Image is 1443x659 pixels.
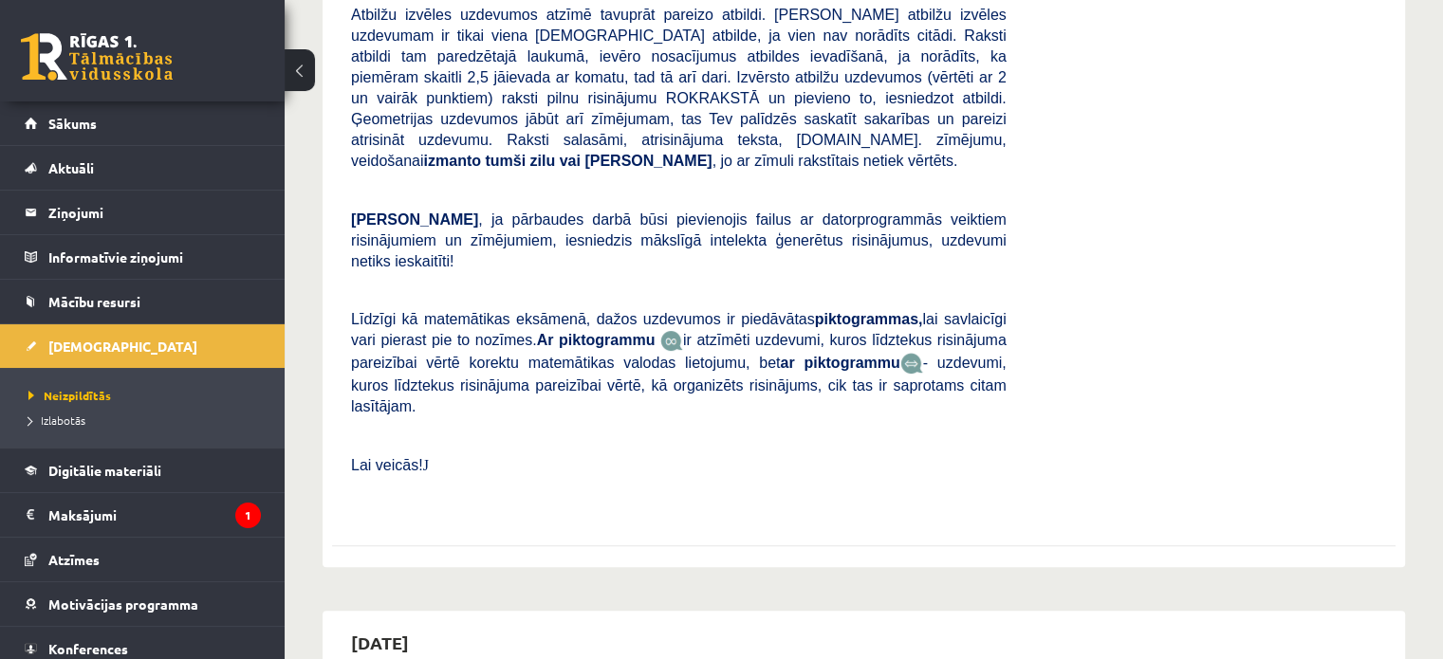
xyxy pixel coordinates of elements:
[28,412,266,429] a: Izlabotās
[48,115,97,132] span: Sākums
[28,412,85,428] span: Izlabotās
[235,503,261,528] i: 1
[25,493,261,537] a: Maksājumi1
[351,211,1007,269] span: , ja pārbaudes darbā būsi pievienojis failus ar datorprogrammās veiktiem risinājumiem un zīmējumi...
[48,493,261,537] legend: Maksājumi
[48,338,197,355] span: [DEMOGRAPHIC_DATA]
[21,33,173,81] a: Rīgas 1. Tālmācības vidusskola
[351,332,1007,371] span: ir atzīmēti uzdevumi, kuros līdztekus risinājuma pareizībai vērtē korektu matemātikas valodas lie...
[423,457,429,473] span: J
[25,280,261,323] a: Mācību resursi
[25,191,261,234] a: Ziņojumi
[25,235,261,279] a: Informatīvie ziņojumi
[351,355,1007,414] span: - uzdevumi, kuros līdztekus risinājuma pareizībai vērtē, kā organizēts risinājums, cik tas ir sap...
[48,640,128,657] span: Konferences
[424,153,481,169] b: izmanto
[660,330,683,352] img: JfuEzvunn4EvwAAAAASUVORK5CYII=
[351,7,1007,169] span: Atbilžu izvēles uzdevumos atzīmē tavuprāt pareizo atbildi. [PERSON_NAME] atbilžu izvēles uzdevuma...
[25,448,261,492] a: Digitālie materiāli
[25,146,261,190] a: Aktuāli
[48,191,261,234] legend: Ziņojumi
[485,153,712,169] b: tumši zilu vai [PERSON_NAME]
[351,457,423,473] span: Lai veicās!
[780,355,899,371] b: ar piktogrammu
[815,311,923,327] b: piktogrammas,
[351,311,1007,348] span: Līdzīgi kā matemātikas eksāmenā, dažos uzdevumos ir piedāvātas lai savlaicīgi vari pierast pie to...
[48,235,261,279] legend: Informatīvie ziņojumi
[48,551,100,568] span: Atzīmes
[900,353,923,375] img: wKvN42sLe3LLwAAAABJRU5ErkJggg==
[48,595,198,613] span: Motivācijas programma
[537,332,656,348] b: Ar piktogrammu
[351,211,478,228] span: [PERSON_NAME]
[28,387,266,404] a: Neizpildītās
[25,582,261,626] a: Motivācijas programma
[28,388,111,403] span: Neizpildītās
[25,101,261,145] a: Sākums
[48,462,161,479] span: Digitālie materiāli
[48,293,140,310] span: Mācību resursi
[25,324,261,368] a: [DEMOGRAPHIC_DATA]
[25,538,261,581] a: Atzīmes
[48,159,94,176] span: Aktuāli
